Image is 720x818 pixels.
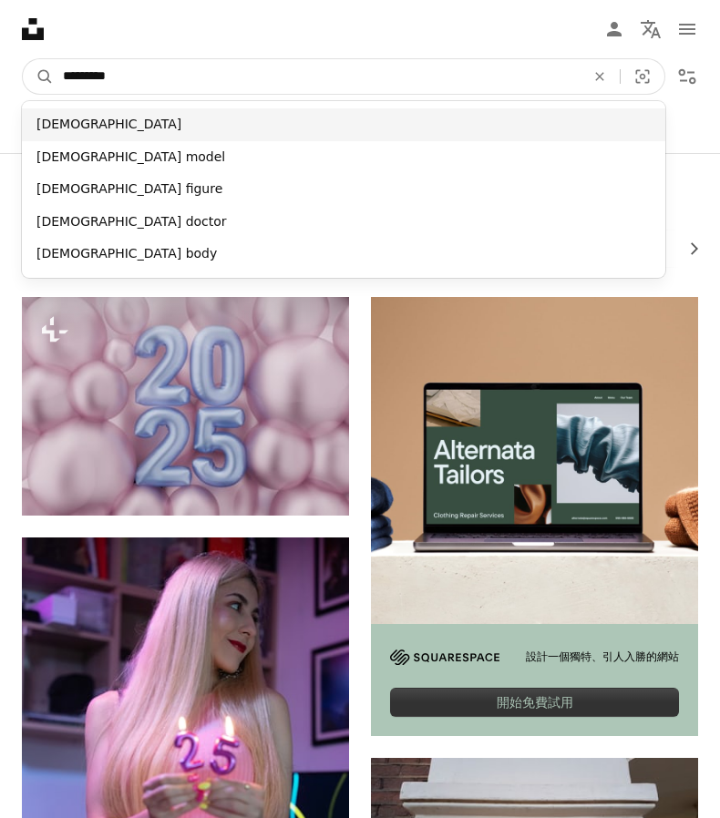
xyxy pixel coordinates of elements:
div: [DEMOGRAPHIC_DATA] doctor [22,206,665,239]
a: 一位金髮女子手捧點燃的蠟燭 [22,773,349,790]
img: file-1705255347840-230a6ab5bca9image [390,649,499,665]
button: 清除 [580,59,620,94]
img: file-1707885205802-88dd96a21c72image [371,297,698,624]
img: 一堆上面寫著數字二十五的氣球 [22,297,349,516]
div: [DEMOGRAPHIC_DATA] body [22,238,665,271]
button: 語言 [633,11,669,47]
div: [DEMOGRAPHIC_DATA] figure [22,173,665,206]
div: [DEMOGRAPHIC_DATA] model [22,141,665,174]
div: [DEMOGRAPHIC_DATA] [22,108,665,141]
button: 過濾器 [669,58,705,95]
font: 設計一個獨特、引人入勝的網站 [526,650,679,663]
button: 視覺搜尋 [621,59,664,94]
form: 在全站範圍內尋找視覺效果 [22,58,665,95]
a: 首頁 — Unsplash [22,18,44,40]
font: 開始免費試用 [497,695,573,710]
button: 選單 [669,11,705,47]
button: 搜尋 Unsplash [23,59,54,94]
a: 設計一個獨特、引人入勝的網站開始免費試用 [371,297,698,736]
a: 登入 / 註冊 [596,11,633,47]
a: 一堆上面寫著數字二十五的氣球 [22,397,349,414]
button: 向右滾動列表 [677,230,698,267]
